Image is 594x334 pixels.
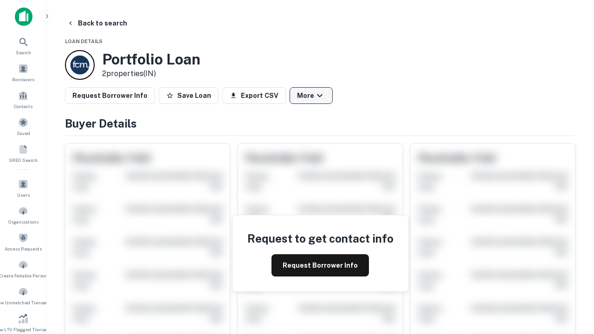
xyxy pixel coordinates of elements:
[63,15,131,32] button: Back to search
[290,87,333,104] button: More
[65,39,103,44] span: Loan Details
[65,87,155,104] button: Request Borrower Info
[3,283,44,308] a: Review Unmatched Transactions
[3,114,44,139] a: Saved
[3,175,44,200] a: Users
[65,115,575,132] h4: Buyer Details
[222,87,286,104] button: Export CSV
[17,129,30,137] span: Saved
[271,254,369,276] button: Request Borrower Info
[17,191,30,199] span: Users
[3,60,44,85] a: Borrowers
[3,33,44,58] a: Search
[16,49,31,56] span: Search
[3,256,44,281] a: Create Notable Person
[3,87,44,112] a: Contacts
[159,87,219,104] button: Save Loan
[5,245,42,252] span: Access Requests
[15,7,32,26] img: capitalize-icon.png
[247,230,394,247] h4: Request to get contact info
[548,260,594,304] iframe: Chat Widget
[102,51,200,68] h3: Portfolio Loan
[8,218,39,225] span: Organizations
[3,202,44,227] a: Organizations
[12,76,34,83] span: Borrowers
[102,68,200,79] p: 2 properties (IN)
[3,229,44,254] a: Access Requests
[14,103,32,110] span: Contacts
[9,156,38,164] span: SREO Search
[3,141,44,166] a: SREO Search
